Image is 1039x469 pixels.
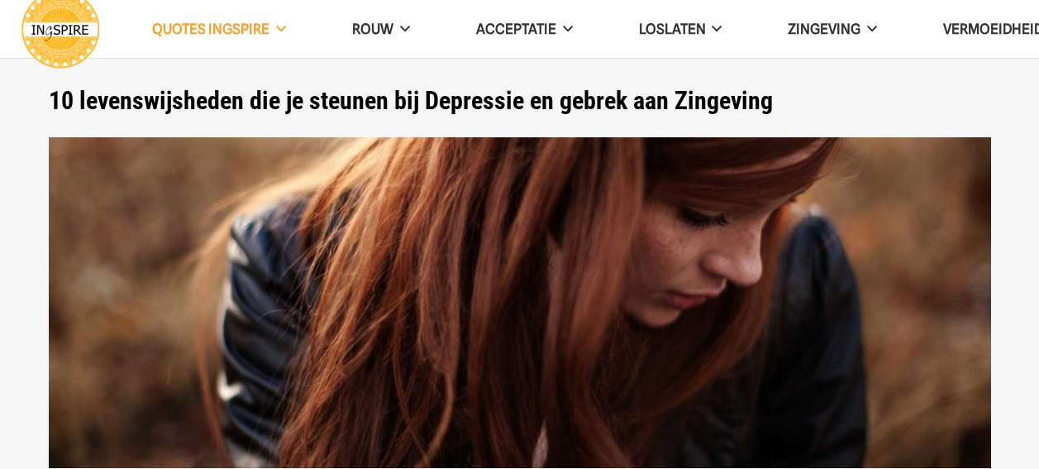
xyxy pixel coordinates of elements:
span: Zingeving [788,21,860,37]
a: Loslaten [606,8,755,50]
img: Woorden die kracht geven bij depressie [49,137,991,469]
span: Loslaten [639,21,706,37]
span: ROUW [352,21,393,37]
span: QUOTES INGSPIRE [152,21,269,37]
a: Acceptatie [443,8,606,50]
span: Acceptatie [476,21,556,37]
h1: 10 levenswijsheden die je steunen bij Depressie en gebrek aan Zingeving [49,86,991,116]
a: ROUW [319,8,443,50]
a: QUOTES INGSPIRE [119,8,319,50]
a: Zingeving [755,8,910,50]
